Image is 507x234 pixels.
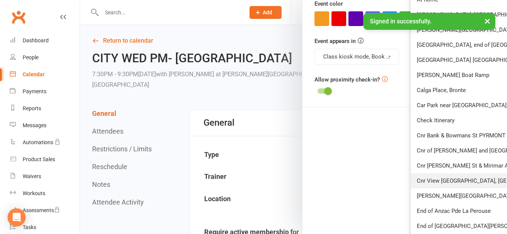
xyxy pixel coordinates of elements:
[23,139,53,145] div: Automations
[10,49,80,66] a: People
[23,190,45,196] div: Workouts
[23,71,45,77] div: Calendar
[417,132,505,139] span: Cnr Bank & Bowmans St PYRMONT
[417,208,491,214] span: End of Anzac Pde La Perouse
[10,83,80,100] a: Payments
[23,37,49,43] div: Dashboard
[23,88,46,94] div: Payments
[8,208,26,226] div: Open Intercom Messenger
[417,117,455,124] span: Check Itinerary
[314,37,356,46] label: Event appears in
[23,173,41,179] div: Waivers
[10,134,80,151] a: Automations
[23,207,60,213] div: Assessments
[23,224,36,230] div: Tasks
[481,13,494,29] button: ×
[23,54,39,60] div: People
[10,100,80,117] a: Reports
[9,8,28,26] a: Clubworx
[10,185,80,202] a: Workouts
[10,66,80,83] a: Calendar
[314,49,399,65] button: Class kiosk mode, Book & Pay, Roll call, Clubworx website calendar and Mobile app
[314,75,380,84] label: Allow proximity check-in?
[10,168,80,185] a: Waivers
[417,72,489,79] span: [PERSON_NAME] Boat Ramp
[10,202,80,219] a: Assessments
[10,151,80,168] a: Product Sales
[23,105,41,111] div: Reports
[370,18,431,25] span: Signed in successfully.
[23,122,46,128] div: Messages
[10,32,80,49] a: Dashboard
[23,156,55,162] div: Product Sales
[417,87,466,94] span: Calga Place, Bronte
[10,117,80,134] a: Messages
